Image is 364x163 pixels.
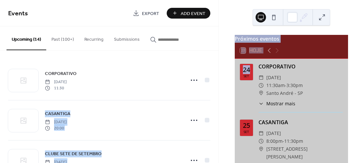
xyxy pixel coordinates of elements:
[45,150,102,157] a: CLUBE SETE DE SETEMBRO
[266,137,283,145] span: 8:00pm
[266,100,295,107] span: Mostrar mais
[266,145,343,161] span: [STREET_ADDRESS][PERSON_NAME]
[235,35,348,43] div: Próximos eventos
[45,70,77,77] a: CORPORATIVO
[142,10,159,17] span: Export
[287,81,303,89] span: 3:30pm
[266,81,285,89] span: 11:30am
[243,67,250,73] div: 24
[266,74,281,81] span: [DATE]
[45,151,102,157] span: CLUBE SETE DE SETEMBRO
[259,145,264,153] div: ​
[181,10,205,17] span: Add Event
[259,81,264,89] div: ​
[266,89,303,97] span: Santo André - SP
[8,7,28,20] span: Events
[109,26,145,50] button: Submissions
[79,26,109,50] button: Recurring
[46,26,79,50] button: Past (100+)
[128,8,164,19] a: Export
[259,89,264,97] div: ​
[259,137,264,145] div: ​
[285,81,287,89] span: -
[259,63,343,70] div: CORPORATIVO
[45,110,70,117] a: CASANTIGA
[284,137,303,145] span: 11:30pm
[167,8,210,19] button: Add Event
[7,26,46,50] button: Upcoming (14)
[244,74,249,78] div: set
[259,129,264,137] div: ​
[266,129,281,137] span: [DATE]
[45,79,67,85] span: [DATE]
[283,137,284,145] span: -
[259,74,264,81] div: ​
[244,130,249,133] div: set
[259,118,343,126] div: CASANTIGA
[243,122,250,129] div: 25
[45,85,67,91] span: 11:30
[259,100,264,107] div: ​
[259,100,295,107] button: ​Mostrar mais
[45,111,70,117] span: CASANTIGA
[45,125,67,131] span: 20:00
[45,119,67,125] span: [DATE]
